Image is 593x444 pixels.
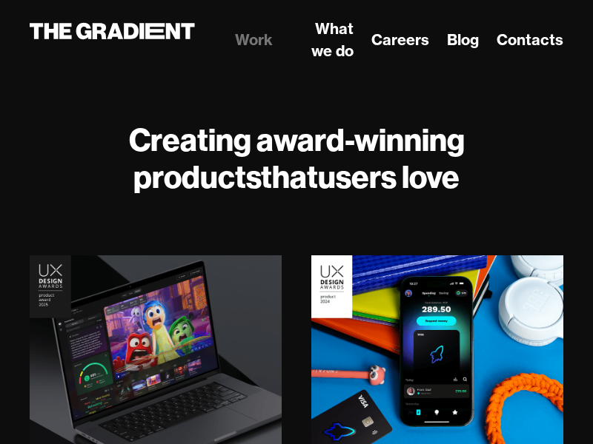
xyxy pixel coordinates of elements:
a: Contacts [497,29,563,51]
a: Blog [447,29,479,51]
h1: Creating award-winning products users love [30,121,563,196]
a: What we do [291,18,354,62]
a: Work [235,29,273,51]
strong: that [261,157,318,196]
a: Careers [371,29,429,51]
